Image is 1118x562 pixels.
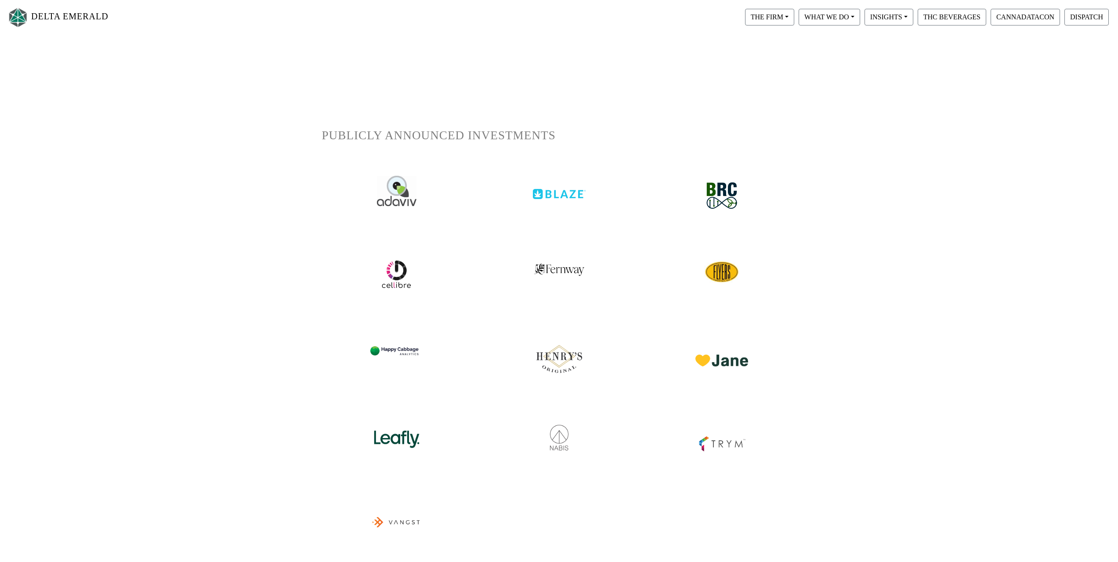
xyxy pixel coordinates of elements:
[377,176,416,206] img: adaviv
[1062,13,1111,20] a: DISPATCH
[370,333,423,365] img: hca
[7,4,109,31] a: DELTA EMERALD
[370,415,423,452] img: leafly
[988,13,1062,20] a: CANNADATACON
[700,176,744,216] img: brc
[534,254,585,276] img: fernway
[533,333,586,377] img: henrys
[695,415,748,455] img: trym
[322,128,796,143] h1: PUBLICLY ANNOUNCED INVESTMENTS
[370,493,423,548] img: vangst
[381,259,412,290] img: cellibre
[799,9,860,25] button: WHAT WE DO
[745,9,794,25] button: THE FIRM
[865,9,913,25] button: INSIGHTS
[533,415,586,452] img: nabis
[1064,9,1109,25] button: DISPATCH
[695,333,748,366] img: jane
[704,254,739,290] img: cellibre
[7,6,29,29] img: Logo
[918,9,986,25] button: THC BEVERAGES
[915,13,988,20] a: THC BEVERAGES
[991,9,1060,25] button: CANNADATACON
[533,176,586,199] img: blaze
